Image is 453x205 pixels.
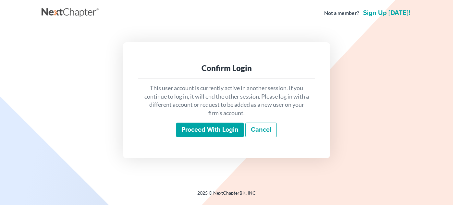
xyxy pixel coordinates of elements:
div: 2025 © NextChapterBK, INC [42,190,411,201]
a: Cancel [245,123,277,138]
input: Proceed with login [176,123,244,138]
p: This user account is currently active in another session. If you continue to log in, it will end ... [143,84,310,117]
div: Confirm Login [143,63,310,73]
a: Sign up [DATE]! [362,10,411,16]
strong: Not a member? [324,9,359,17]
